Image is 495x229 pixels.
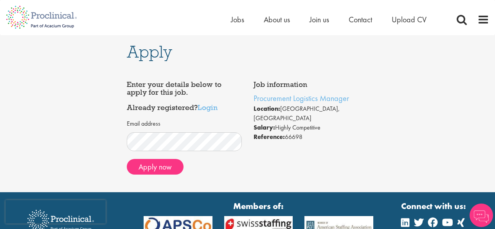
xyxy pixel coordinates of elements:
strong: Location: [254,105,280,113]
a: Upload CV [392,14,427,25]
a: Join us [310,14,329,25]
iframe: reCAPTCHA [5,200,106,224]
a: About us [264,14,290,25]
h4: Job information [254,81,369,88]
a: Jobs [231,14,244,25]
strong: Salary: [254,123,275,132]
li: Highly Competitive [254,123,369,132]
a: Procurement Logistics Manager [254,93,349,103]
span: Apply [127,41,172,62]
a: Contact [349,14,372,25]
li: [GEOGRAPHIC_DATA], [GEOGRAPHIC_DATA] [254,104,369,123]
strong: Members of: [144,200,374,212]
img: Chatbot [470,204,493,227]
li: 66698 [254,132,369,142]
h4: Enter your details below to apply for this job. Already registered? [127,81,242,112]
a: Login [198,103,218,112]
strong: Connect with us: [401,200,468,212]
label: Email address [127,119,160,128]
strong: Reference: [254,133,285,141]
button: Apply now [127,159,184,175]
